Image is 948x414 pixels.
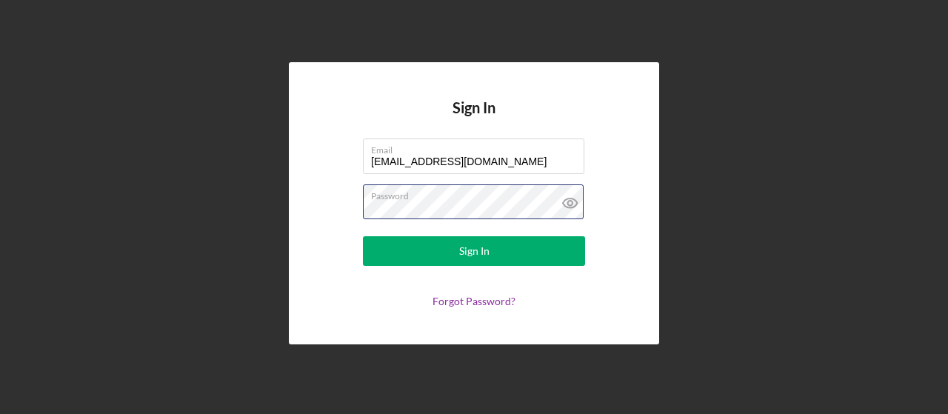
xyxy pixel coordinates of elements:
h4: Sign In [453,99,495,138]
a: Forgot Password? [433,295,515,307]
label: Email [371,139,584,156]
div: Sign In [459,236,490,266]
label: Password [371,185,584,201]
button: Sign In [363,236,585,266]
